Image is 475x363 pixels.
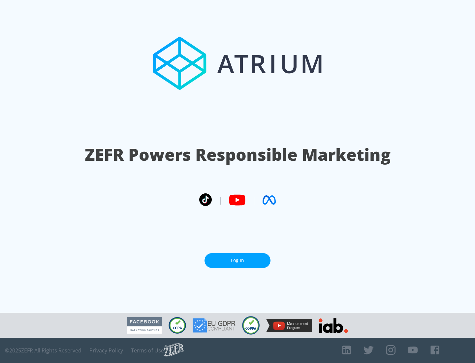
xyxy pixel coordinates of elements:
h1: ZEFR Powers Responsible Marketing [85,143,391,166]
a: Privacy Policy [89,347,123,354]
span: © 2025 ZEFR All Rights Reserved [5,347,81,354]
img: CCPA Compliant [169,317,186,334]
img: Facebook Marketing Partner [127,317,162,334]
span: | [218,195,222,205]
img: COPPA Compliant [242,316,260,335]
img: GDPR Compliant [193,318,236,333]
a: Log In [205,253,270,268]
a: Terms of Use [131,347,164,354]
span: | [252,195,256,205]
img: IAB [319,318,348,333]
img: YouTube Measurement Program [266,319,312,332]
